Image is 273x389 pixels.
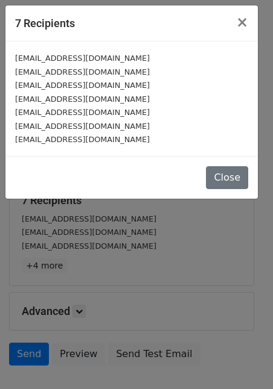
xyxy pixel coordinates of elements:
div: Tiện ích trò chuyện [213,331,273,389]
small: [EMAIL_ADDRESS][DOMAIN_NAME] [15,81,150,90]
small: [EMAIL_ADDRESS][DOMAIN_NAME] [15,122,150,131]
button: Close [206,166,248,189]
h5: 7 Recipients [15,15,75,31]
small: [EMAIL_ADDRESS][DOMAIN_NAME] [15,135,150,144]
small: [EMAIL_ADDRESS][DOMAIN_NAME] [15,54,150,63]
iframe: Chat Widget [213,331,273,389]
small: [EMAIL_ADDRESS][DOMAIN_NAME] [15,67,150,76]
button: Close [226,5,258,39]
small: [EMAIL_ADDRESS][DOMAIN_NAME] [15,95,150,104]
span: × [236,14,248,31]
small: [EMAIL_ADDRESS][DOMAIN_NAME] [15,108,150,117]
